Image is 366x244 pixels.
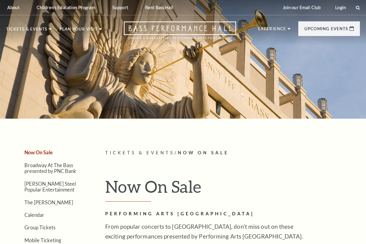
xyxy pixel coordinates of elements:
p: Experience [258,27,286,34]
a: Broadway At The Bass presented by PNC Bank [24,162,76,174]
p: Plan Your Visit [59,27,98,34]
h2: Performing Arts [GEOGRAPHIC_DATA] [105,210,303,218]
a: Now On Sale [24,149,53,155]
span: Now On Sale [178,150,229,155]
a: Group Tickets [24,224,56,230]
p: Tickets & Events [6,27,47,34]
span: Tickets & Events [105,150,174,155]
a: Mobile Ticketing [24,237,61,243]
p: Rent Bass Hall [145,5,173,10]
a: The [PERSON_NAME] [24,199,73,205]
p: / [105,149,360,157]
a: [PERSON_NAME] Steel Popular Entertainment [24,181,76,192]
p: Support [112,5,128,10]
p: About [7,5,20,10]
a: Calendar [24,212,44,218]
h1: Now On Sale [105,177,360,202]
p: Upcoming Events [304,27,348,34]
p: Children's Education Program [37,5,95,10]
